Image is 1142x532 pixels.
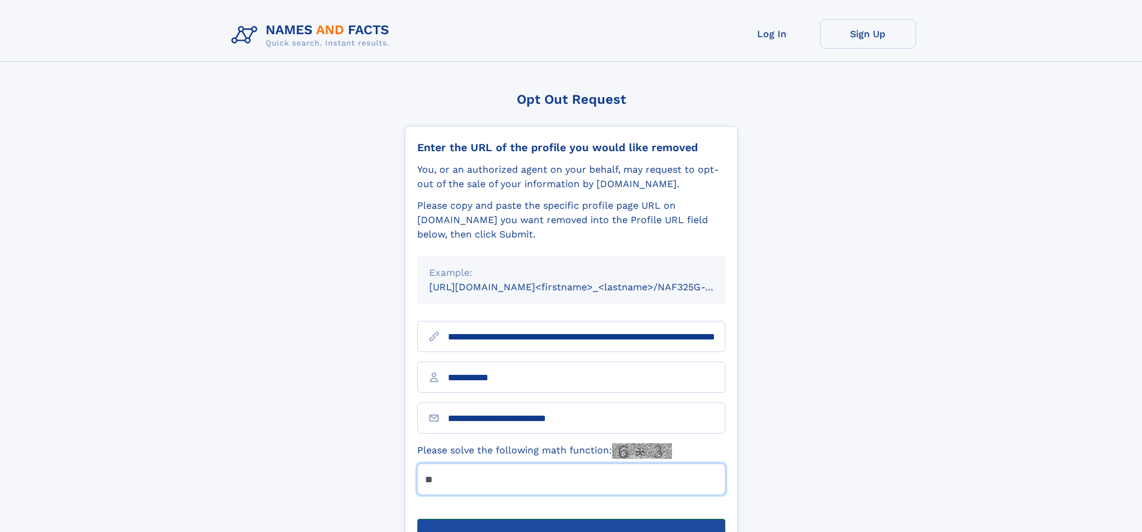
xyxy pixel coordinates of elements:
[417,443,672,459] label: Please solve the following math function:
[429,281,748,293] small: [URL][DOMAIN_NAME]<firstname>_<lastname>/NAF325G-xxxxxxxx
[429,266,713,280] div: Example:
[724,19,820,49] a: Log In
[417,199,725,242] div: Please copy and paste the specific profile page URL on [DOMAIN_NAME] you want removed into the Pr...
[405,92,738,107] div: Opt Out Request
[417,163,725,191] div: You, or an authorized agent on your behalf, may request to opt-out of the sale of your informatio...
[417,141,725,154] div: Enter the URL of the profile you would like removed
[227,19,399,52] img: Logo Names and Facts
[820,19,916,49] a: Sign Up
